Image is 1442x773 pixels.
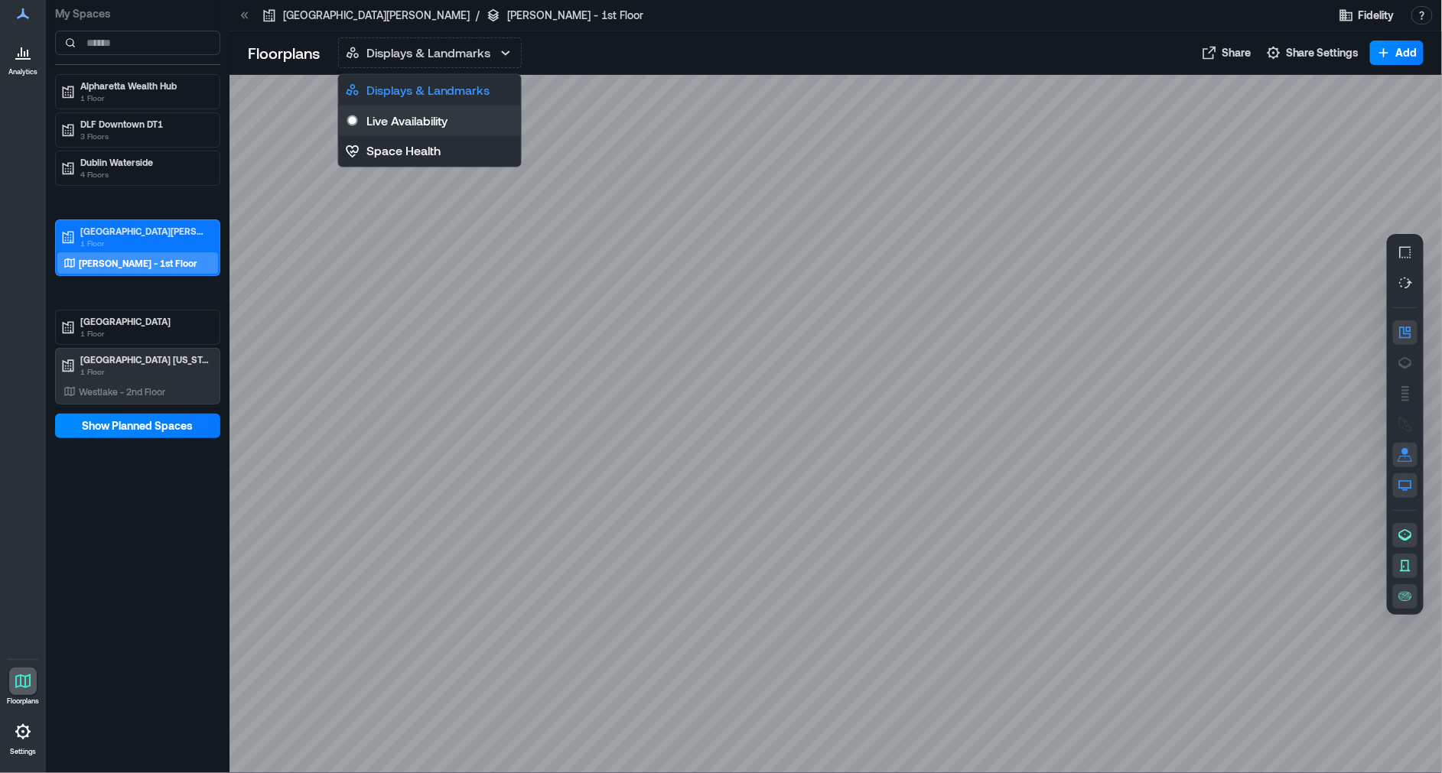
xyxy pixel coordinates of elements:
[507,8,643,23] p: [PERSON_NAME] - 1st Floor
[55,414,220,438] button: Show Planned Spaces
[476,8,480,23] p: /
[339,75,521,106] button: Displays & Landmarks
[1359,8,1395,23] span: Fidelity
[1197,41,1255,65] button: Share
[80,168,209,180] p: 4 Floors
[248,42,320,63] p: Floorplans
[79,257,197,269] p: [PERSON_NAME] - 1st Floor
[1286,45,1359,60] span: Share Settings
[80,156,209,168] p: Dublin Waterside
[80,327,209,339] p: 1 Floor
[80,80,209,92] p: Alpharetta Wealth Hub
[1222,45,1251,60] span: Share
[283,8,470,23] p: [GEOGRAPHIC_DATA][PERSON_NAME]
[1334,3,1399,28] button: Fidelity
[4,34,42,81] a: Analytics
[366,112,448,130] p: Live Availability
[80,237,209,249] p: 1 Floor
[366,142,441,161] p: Space Health
[80,92,209,104] p: 1 Floor
[80,130,209,142] p: 3 Floors
[2,663,44,710] a: Floorplans
[83,418,194,434] span: Show Planned Spaces
[366,44,490,62] p: Displays & Landmarks
[5,713,41,761] a: Settings
[1261,41,1364,65] button: Share Settings
[1370,41,1424,65] button: Add
[79,385,165,398] p: Westlake - 2nd Floor
[339,136,521,167] button: Space Health
[339,106,521,136] button: Live Availability
[7,697,39,706] p: Floorplans
[10,747,36,756] p: Settings
[80,353,209,365] p: [GEOGRAPHIC_DATA] [US_STATE]
[366,81,490,99] p: Displays & Landmarks
[338,37,522,68] button: Displays & Landmarks
[80,365,209,378] p: 1 Floor
[80,225,209,237] p: [GEOGRAPHIC_DATA][PERSON_NAME]
[55,6,220,21] p: My Spaces
[80,118,209,130] p: DLF Downtown DT1
[8,67,37,76] p: Analytics
[80,315,209,327] p: [GEOGRAPHIC_DATA]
